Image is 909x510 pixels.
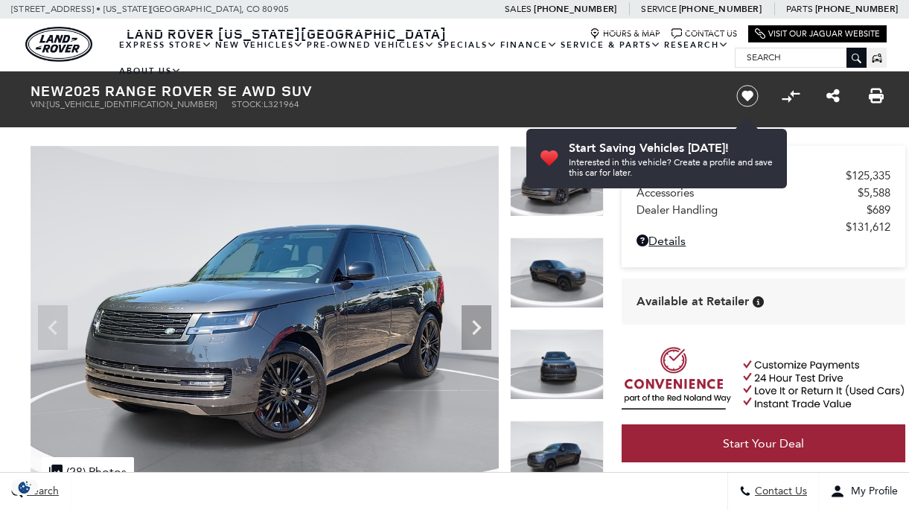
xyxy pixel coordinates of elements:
a: MSRP $125,335 [637,169,890,182]
img: New 2025 Carpathian Grey Land Rover SE image 1 [510,146,604,217]
a: About Us [118,58,183,84]
span: Sales [505,4,532,14]
a: EXPRESS STORE [118,32,214,58]
h1: 2025 Range Rover SE AWD SUV [31,83,712,99]
strong: New [31,80,65,101]
img: Opt-Out Icon [7,479,42,495]
img: Land Rover [25,27,92,62]
input: Search [736,48,866,66]
span: Available at Retailer [637,293,749,310]
a: Start Your Deal [622,424,905,463]
span: MSRP [637,169,846,182]
img: New 2025 Carpathian Grey Land Rover SE image 3 [510,329,604,400]
button: Compare vehicle [779,85,802,107]
img: New 2025 Carpathian Grey Land Rover SE image 1 [31,146,499,497]
a: Print this New 2025 Range Rover SE AWD SUV [869,87,884,105]
span: Land Rover [US_STATE][GEOGRAPHIC_DATA] [127,25,447,42]
a: Dealer Handling $689 [637,203,890,217]
a: Visit Our Jaguar Website [755,28,880,39]
span: $5,588 [858,186,890,200]
a: Land Rover [US_STATE][GEOGRAPHIC_DATA] [118,25,456,42]
button: Open user profile menu [819,473,909,510]
a: $131,612 [637,220,890,234]
a: Details [637,234,890,248]
span: My Profile [845,485,898,498]
a: [PHONE_NUMBER] [679,3,762,15]
a: Accessories $5,588 [637,186,890,200]
span: L321964 [264,99,299,109]
span: Contact Us [751,485,807,498]
a: Research [663,32,730,58]
span: VIN: [31,99,47,109]
span: Accessories [637,186,858,200]
span: Stock: [232,99,264,109]
img: New 2025 Carpathian Grey Land Rover SE image 4 [510,421,604,491]
span: Start Your Deal [723,436,804,450]
span: Parts [786,4,813,14]
span: Dealer Handling [637,203,867,217]
a: New Vehicles [214,32,305,58]
a: [PHONE_NUMBER] [534,3,616,15]
nav: Main Navigation [118,32,735,84]
a: [PHONE_NUMBER] [815,3,898,15]
span: $131,612 [846,220,890,234]
span: $689 [867,203,890,217]
div: Vehicle is in stock and ready for immediate delivery. Due to demand, availability is subject to c... [753,296,764,307]
img: New 2025 Carpathian Grey Land Rover SE image 2 [510,238,604,308]
span: [US_VEHICLE_IDENTIFICATION_NUMBER] [47,99,217,109]
a: Hours & Map [590,28,660,39]
a: Pre-Owned Vehicles [305,32,436,58]
div: (28) Photos [42,457,134,486]
a: land-rover [25,27,92,62]
a: [STREET_ADDRESS] • [US_STATE][GEOGRAPHIC_DATA], CO 80905 [11,4,289,14]
a: Service & Parts [559,32,663,58]
a: Share this New 2025 Range Rover SE AWD SUV [826,87,840,105]
button: Save vehicle [731,84,764,108]
a: Specials [436,32,499,58]
a: Contact Us [672,28,737,39]
span: $125,335 [846,169,890,182]
a: Finance [499,32,559,58]
section: Click to Open Cookie Consent Modal [7,479,42,495]
span: Service [641,4,676,14]
div: Next [462,305,491,350]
